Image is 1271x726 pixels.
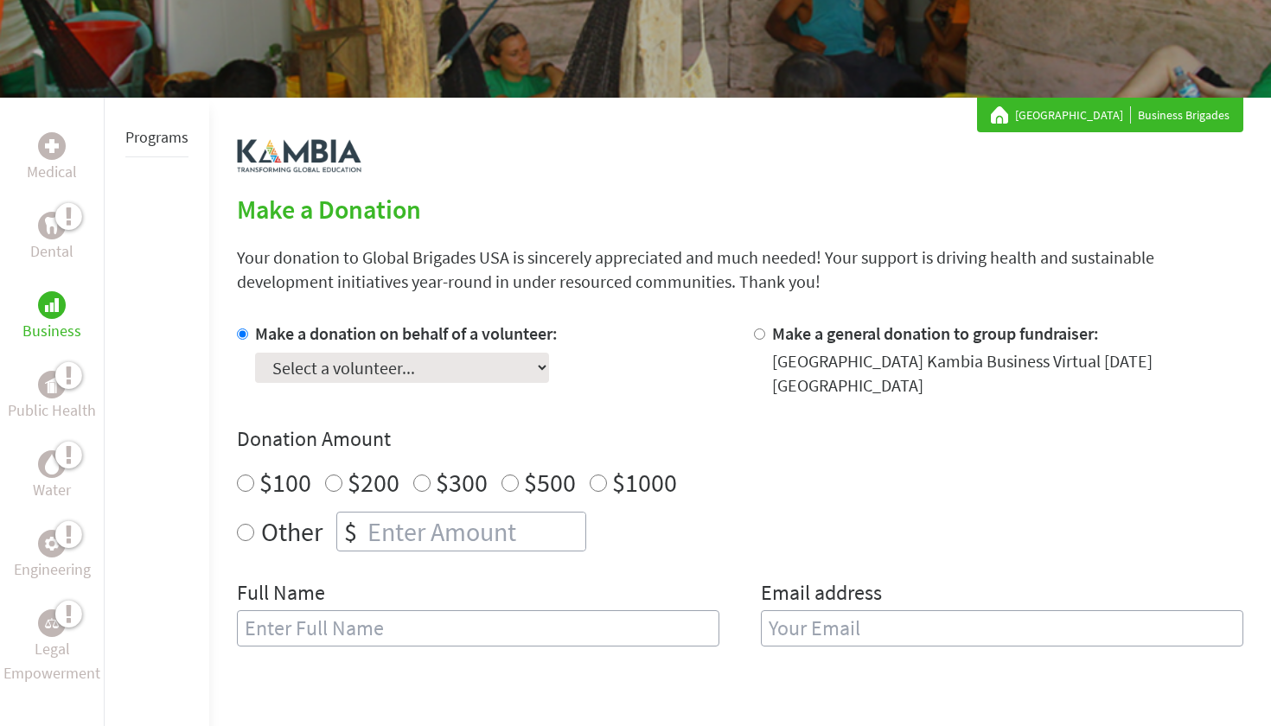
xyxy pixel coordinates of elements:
div: Dental [38,212,66,239]
li: Programs [125,118,188,157]
img: Medical [45,139,59,153]
label: $1000 [612,466,677,499]
p: Business [22,319,81,343]
img: Business [45,298,59,312]
label: $500 [524,466,576,499]
div: Medical [38,132,66,160]
label: $200 [348,466,399,499]
p: Public Health [8,398,96,423]
p: Dental [30,239,73,264]
a: Public HealthPublic Health [8,371,96,423]
input: Enter Full Name [237,610,719,646]
a: Legal EmpowermentLegal Empowerment [3,609,100,685]
img: Dental [45,217,59,233]
div: Business Brigades [991,106,1229,124]
a: Programs [125,127,188,147]
div: Legal Empowerment [38,609,66,637]
label: $300 [436,466,488,499]
label: Other [261,512,323,551]
p: Medical [27,160,77,184]
label: Email address [761,579,882,610]
div: Engineering [38,530,66,557]
div: Public Health [38,371,66,398]
img: Public Health [45,376,59,393]
label: $100 [259,466,311,499]
img: Engineering [45,537,59,551]
label: Make a general donation to group fundraiser: [772,322,1099,344]
img: Legal Empowerment [45,618,59,628]
a: DentalDental [30,212,73,264]
div: Business [38,291,66,319]
input: Your Email [761,610,1243,646]
a: [GEOGRAPHIC_DATA] [1015,106,1131,124]
label: Full Name [237,579,325,610]
div: Water [38,450,66,478]
img: Water [45,454,59,474]
a: WaterWater [33,450,71,502]
p: Water [33,478,71,502]
a: BusinessBusiness [22,291,81,343]
a: EngineeringEngineering [14,530,91,582]
a: MedicalMedical [27,132,77,184]
h2: Make a Donation [237,194,1243,225]
p: Your donation to Global Brigades USA is sincerely appreciated and much needed! Your support is dr... [237,245,1243,294]
h4: Donation Amount [237,425,1243,453]
input: Enter Amount [364,513,585,551]
p: Engineering [14,557,91,582]
div: $ [337,513,364,551]
p: Legal Empowerment [3,637,100,685]
label: Make a donation on behalf of a volunteer: [255,322,558,344]
div: [GEOGRAPHIC_DATA] Kambia Business Virtual [DATE] [GEOGRAPHIC_DATA] [772,349,1243,398]
img: logo-kambia.png [237,139,361,173]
